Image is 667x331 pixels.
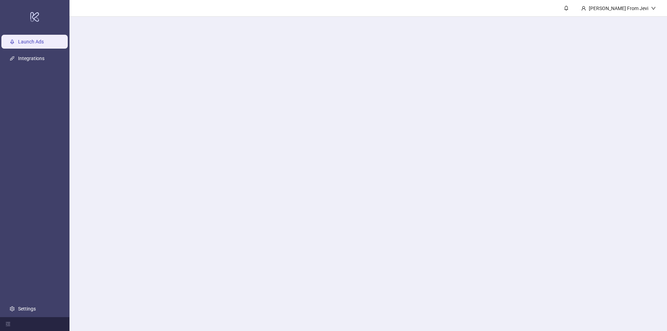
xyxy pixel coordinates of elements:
[18,56,44,61] a: Integrations
[581,6,586,11] span: user
[18,306,36,312] a: Settings
[6,322,10,326] span: menu-fold
[586,5,651,12] div: [PERSON_NAME] From Jevi
[564,6,569,10] span: bell
[651,6,656,11] span: down
[18,39,44,44] a: Launch Ads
